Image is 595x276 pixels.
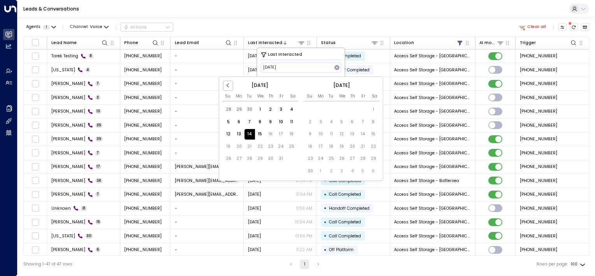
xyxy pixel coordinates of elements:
span: Channel: [68,23,111,31]
div: Not available Monday, October 27th, 2025 [234,154,244,164]
span: 21 [81,206,87,211]
span: Tarek Testing [51,53,78,59]
span: +447817762342 [520,95,557,101]
div: Not available Sunday, November 16th, 2025 [305,141,315,152]
div: Choose Saturday, October 11th, 2025 [286,117,297,127]
div: Lead Email [175,39,199,46]
div: Not available Thursday, December 4th, 2025 [347,166,357,176]
div: Not available Monday, November 24th, 2025 [315,154,326,164]
span: Access Self Storage - Guildford [394,67,471,73]
span: Sep 30, 2025 [248,247,261,253]
div: Not available Thursday, November 20th, 2025 [347,141,357,152]
div: Phone [124,39,159,46]
td: - [171,63,244,77]
span: Access Self Storage - Sunbury [394,53,471,59]
div: Not available Tuesday, November 18th, 2025 [326,141,336,152]
span: Georgia [51,67,75,73]
span: john.pannell@gmail.com [175,191,239,197]
span: +447940257528 [520,191,557,197]
div: Not available Thursday, November 13th, 2025 [347,129,357,140]
span: +447940257528 [520,164,557,170]
div: Choose Tuesday, October 7th, 2025 [244,117,255,127]
button: Actions [121,23,173,32]
div: Not available Tuesday, November 4th, 2025 [326,117,336,127]
div: Not available Sunday, November 9th, 2025 [305,129,315,140]
span: +442476764009 [520,205,557,211]
div: 100 [571,260,587,269]
span: Call Completed [329,53,361,59]
div: Not available Sunday, November 23rd, 2025 [305,154,315,164]
span: john.pannell@gmail.com [175,178,239,184]
span: Toggle select row [32,149,39,157]
div: Not available Friday, November 7th, 2025 [357,117,368,127]
div: • [324,189,327,200]
span: Toggle select row [32,52,39,60]
span: [DATE] [263,65,276,70]
span: +447940257528 [124,178,162,184]
span: Access Self Storage - Balham [394,191,471,197]
div: Choose Tuesday, September 30th, 2025 [244,104,255,115]
span: +447807978106 [124,233,162,239]
span: Call Completed [329,191,361,197]
span: +447807978106 [520,233,557,239]
div: Sunday [225,94,230,99]
span: +447817762342 [124,81,162,87]
span: +447817762342 [520,136,557,142]
div: Choose Thursday, October 2nd, 2025 [265,104,276,115]
div: Not available Thursday, November 27th, 2025 [347,154,357,164]
td: - [171,243,244,257]
div: Not available Wednesday, November 5th, 2025 [336,117,347,127]
span: Access Self Storage - Balham [394,164,471,170]
span: Access Self Storage - Coventry [394,150,471,156]
div: AI mode [479,39,504,46]
span: Toggle select row [32,246,39,253]
span: +447817762342 [520,81,557,87]
span: Toggle select row [32,205,39,212]
div: Not available Monday, December 1st, 2025 [315,166,326,176]
span: 7 [95,81,100,86]
div: Not available Saturday, November 15th, 2025 [368,129,378,140]
span: Off Platform [329,247,354,253]
div: Friday [361,94,366,99]
td: - [171,146,244,160]
span: 8 [88,53,94,58]
div: Choose Monday, October 6th, 2025 [234,117,244,127]
div: [DATE] [222,82,298,89]
span: Toggle select row [32,66,39,74]
span: Access Self Storage - Coventry [394,81,471,87]
span: john.pannell@gmail.com [175,164,239,170]
div: Not available Friday, December 5th, 2025 [357,166,368,176]
span: Manish Solomon [51,108,85,114]
span: Yesterday [248,191,261,197]
span: 7 [95,192,100,197]
span: +447387647699 [520,219,557,225]
span: Access Self Storage - Coventry [394,95,471,101]
div: Choose Wednesday, October 8th, 2025 [255,117,265,127]
div: Choose Wednesday, October 1st, 2025 [255,104,265,115]
span: Voice [90,25,102,29]
div: Not available Monday, November 17th, 2025 [315,141,326,152]
span: Access Self Storage - Chelsea [394,247,471,253]
div: Not available Friday, November 28th, 2025 [357,154,368,164]
span: +447817762342 [124,95,162,101]
span: Toggle select row [32,177,39,184]
span: Toggle select row [32,232,39,240]
div: Showing 1-47 of 47 rows [23,261,72,267]
td: - [171,216,244,229]
td: - [171,105,244,119]
div: Monday [318,94,323,99]
span: 17 [95,164,102,169]
span: +447817762342 [520,108,557,114]
button: Archived Leads [581,23,590,32]
div: Choose Sunday, October 5th, 2025 [223,117,234,127]
div: Not available Sunday, November 2nd, 2025 [305,117,315,127]
span: Manish Solomon [51,122,85,128]
div: Choose Sunday, September 28th, 2025 [223,104,234,115]
div: Not available Saturday, December 6th, 2025 [368,166,378,176]
div: Not available Sunday, October 26th, 2025 [223,154,234,164]
span: Toggle select all [32,39,39,46]
span: 24 [95,178,103,183]
div: Lead Email [175,39,232,46]
div: Not available Wednesday, October 29th, 2025 [255,154,265,164]
span: Toggle select row [32,80,39,87]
